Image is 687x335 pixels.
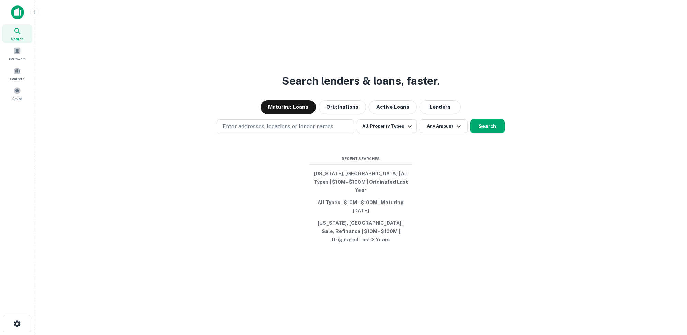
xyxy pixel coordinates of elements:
[357,119,416,133] button: All Property Types
[309,156,412,162] span: Recent Searches
[261,100,316,114] button: Maturing Loans
[309,196,412,217] button: All Types | $10M - $100M | Maturing [DATE]
[11,5,24,19] img: capitalize-icon.png
[10,76,24,81] span: Contacts
[12,96,22,101] span: Saved
[309,167,412,196] button: [US_STATE], [GEOGRAPHIC_DATA] | All Types | $10M - $100M | Originated Last Year
[2,44,32,63] a: Borrowers
[319,100,366,114] button: Originations
[282,73,440,89] h3: Search lenders & loans, faster.
[217,119,354,134] button: Enter addresses, locations or lender names
[470,119,505,133] button: Search
[222,123,333,131] p: Enter addresses, locations or lender names
[2,24,32,43] a: Search
[369,100,417,114] button: Active Loans
[309,217,412,246] button: [US_STATE], [GEOGRAPHIC_DATA] | Sale, Refinance | $10M - $100M | Originated Last 2 Years
[653,280,687,313] iframe: Chat Widget
[11,36,23,42] span: Search
[420,100,461,114] button: Lenders
[2,84,32,103] a: Saved
[2,64,32,83] a: Contacts
[420,119,468,133] button: Any Amount
[9,56,25,61] span: Borrowers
